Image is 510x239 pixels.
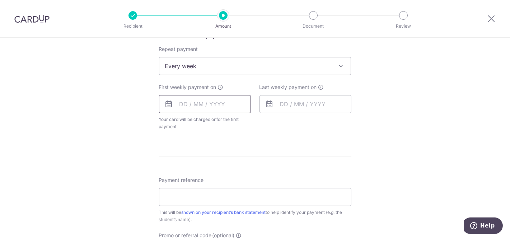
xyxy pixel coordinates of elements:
span: Every week [159,57,351,75]
input: DD / MM / YYYY [259,95,351,113]
iframe: Opens a widget where you can find more information [464,217,503,235]
span: Your card will be charged on [159,116,251,130]
span: Last weekly payment on [259,84,317,91]
img: CardUp [14,14,50,23]
span: Payment reference [159,177,204,184]
p: Document [287,23,340,30]
p: Review [377,23,430,30]
label: Repeat payment [159,46,198,53]
span: First weekly payment on [159,84,216,91]
a: shown on your recipient’s bank statement [182,210,266,215]
div: This will be to help identify your payment (e.g. the student’s name). [159,209,351,223]
p: Amount [197,23,250,30]
input: DD / MM / YYYY [159,95,251,113]
p: Recipient [106,23,159,30]
span: Promo or referral code [159,232,212,239]
span: (optional) [212,232,235,239]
